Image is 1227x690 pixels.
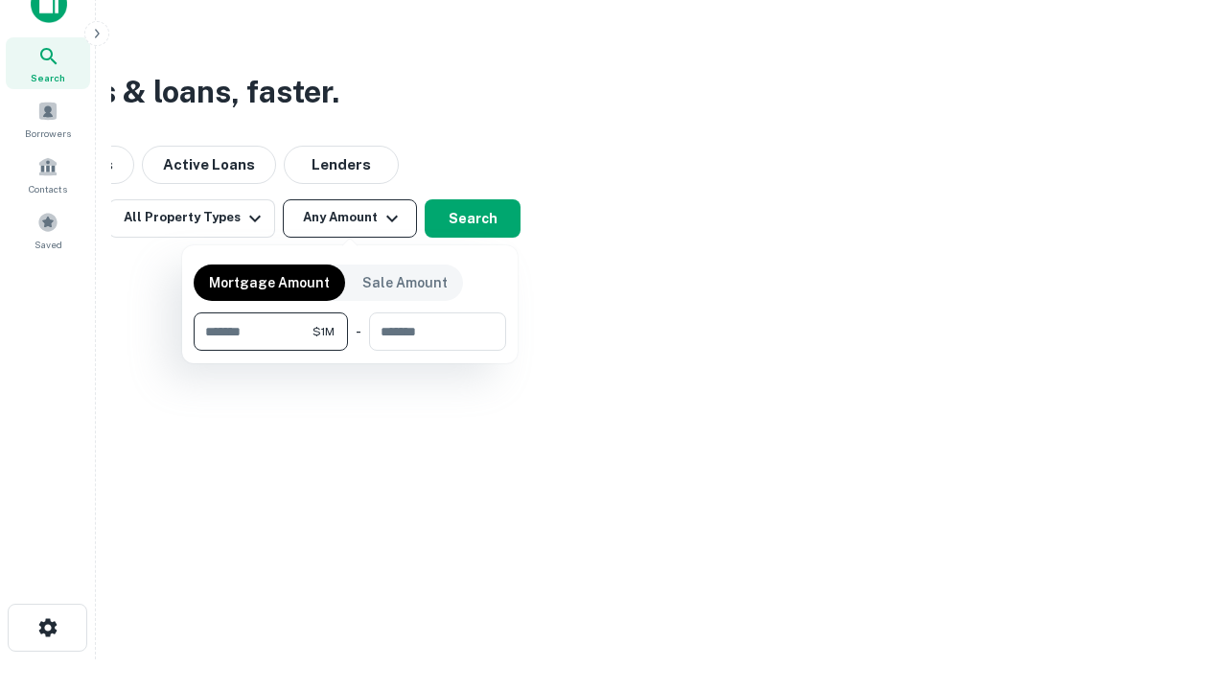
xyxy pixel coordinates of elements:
[209,272,330,293] p: Mortgage Amount
[313,323,335,340] span: $1M
[356,312,361,351] div: -
[1131,537,1227,629] iframe: Chat Widget
[362,272,448,293] p: Sale Amount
